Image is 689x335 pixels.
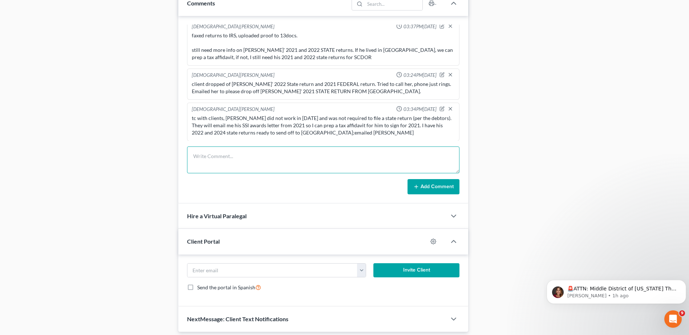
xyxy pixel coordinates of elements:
span: 9 [679,310,685,316]
div: [DEMOGRAPHIC_DATA][PERSON_NAME] [192,106,275,113]
span: Client Portal [187,238,220,245]
iframe: Intercom notifications message [544,265,689,315]
span: Send the portal in Spanish [197,284,255,290]
iframe: Intercom live chat [664,310,682,328]
div: faxed returns to IRS, uploaded proof to 13docs. still need more info on [PERSON_NAME]' 2021 and 2... [192,32,455,61]
div: tc with clients, [PERSON_NAME] did not work in [DATE] and was not required to file a state return... [192,115,455,136]
span: 03:37PM[DATE] [404,23,437,30]
span: NextMessage: Client Text Notifications [187,315,288,322]
span: 03:34PM[DATE] [404,106,437,113]
button: Add Comment [408,179,459,194]
span: Hire a Virtual Paralegal [187,212,247,219]
div: client dropped of [PERSON_NAME]' 2022 State return and 2021 FEDERAL return. Tried to call her, ph... [192,80,455,95]
button: Invite Client [373,263,459,278]
div: [DEMOGRAPHIC_DATA][PERSON_NAME] [192,23,275,30]
div: [DEMOGRAPHIC_DATA][PERSON_NAME] [192,72,275,79]
span: 03:24PM[DATE] [404,72,437,79]
input: Enter email [187,264,357,277]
